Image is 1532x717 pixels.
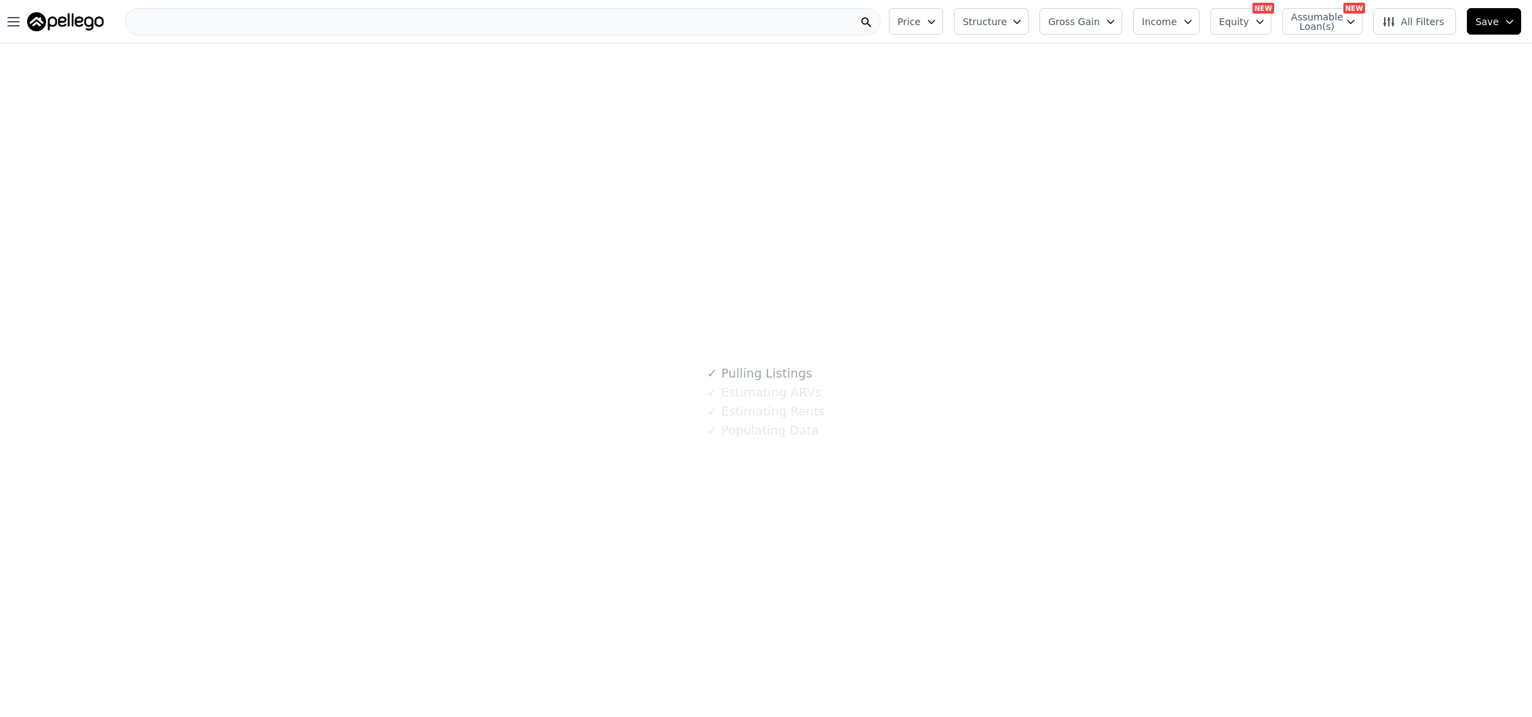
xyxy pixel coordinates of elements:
div: Estimating ARVs [707,383,821,402]
div: NEW [1343,3,1365,14]
span: Structure [963,15,1006,29]
span: ✓ [707,424,717,437]
div: Populating Data [707,421,818,440]
span: All Filters [1382,15,1444,29]
button: Price [889,8,943,35]
span: ✓ [707,405,717,418]
button: Equity [1210,8,1271,35]
span: Assumable Loan(s) [1291,12,1335,31]
span: ✓ [707,367,717,380]
button: All Filters [1373,8,1456,35]
button: Save [1467,8,1521,35]
div: NEW [1252,3,1274,14]
button: Gross Gain [1039,8,1122,35]
button: Income [1133,8,1200,35]
span: Save [1476,15,1499,29]
div: Pulling Listings [707,364,812,383]
button: Structure [954,8,1029,35]
span: Gross Gain [1048,15,1100,29]
span: ✓ [707,386,717,399]
button: Assumable Loan(s) [1282,8,1362,35]
img: Pellego [27,12,104,31]
span: Equity [1219,15,1249,29]
span: Price [898,15,921,29]
div: Estimating Rents [707,402,824,421]
span: Income [1142,15,1177,29]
